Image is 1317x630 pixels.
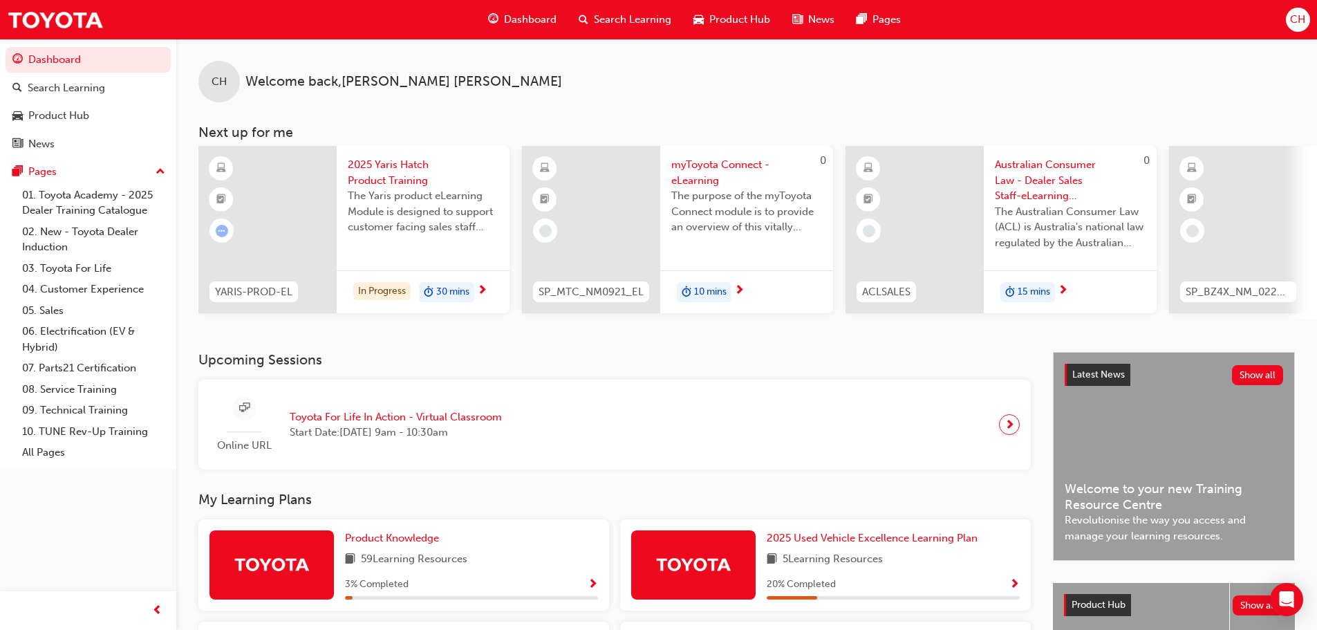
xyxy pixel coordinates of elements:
a: Latest NewsShow allWelcome to your new Training Resource CentreRevolutionise the way you access a... [1053,352,1295,561]
span: Australian Consumer Law - Dealer Sales Staff-eLearning module [995,157,1146,204]
a: 2025 Used Vehicle Excellence Learning Plan [767,530,983,546]
span: 10 mins [694,284,727,300]
a: 07. Parts21 Certification [17,358,171,379]
a: pages-iconPages [846,6,912,34]
a: 02. New - Toyota Dealer Induction [17,221,171,258]
span: Product Hub [709,12,770,28]
button: Show Progress [1009,576,1020,593]
span: prev-icon [152,602,162,620]
span: duration-icon [424,284,433,302]
span: SP_MTC_NM0921_EL [539,284,644,300]
span: CH [212,74,227,90]
a: Dashboard [6,47,171,73]
a: YARIS-PROD-EL2025 Yaris Hatch Product TrainingThe Yaris product eLearning Module is designed to s... [198,146,510,313]
span: The Yaris product eLearning Module is designed to support customer facing sales staff with introd... [348,188,498,235]
span: learningResourceType_ELEARNING-icon [863,160,873,178]
img: Trak [655,552,731,576]
span: 3 % Completed [345,577,409,593]
span: duration-icon [682,284,691,302]
span: 20 % Completed [767,577,836,593]
span: Pages [872,12,901,28]
span: Revolutionise the way you access and manage your learning resources. [1065,512,1283,544]
span: guage-icon [12,54,23,66]
div: In Progress [353,282,411,301]
a: 01. Toyota Academy - 2025 Dealer Training Catalogue [17,185,171,221]
span: The Australian Consumer Law (ACL) is Australia's national law regulated by the Australian Competi... [995,204,1146,251]
span: learningResourceType_ELEARNING-icon [216,160,226,178]
span: booktick-icon [1187,191,1197,209]
span: book-icon [767,551,777,568]
span: pages-icon [857,11,867,28]
a: guage-iconDashboard [477,6,568,34]
h3: Upcoming Sessions [198,352,1031,368]
span: 30 mins [436,284,469,300]
button: Pages [6,159,171,185]
a: news-iconNews [781,6,846,34]
span: Welcome to your new Training Resource Centre [1065,481,1283,512]
span: news-icon [12,138,23,151]
span: Show Progress [1009,579,1020,591]
a: Online URLToyota For Life In Action - Virtual ClassroomStart Date:[DATE] 9am - 10:30am [209,391,1020,459]
span: Search Learning [594,12,671,28]
span: 0 [1143,154,1150,167]
span: 15 mins [1018,284,1050,300]
span: Latest News [1072,369,1125,380]
a: Product Knowledge [345,530,445,546]
a: Product HubShow all [1064,594,1284,616]
a: Trak [7,4,104,35]
span: booktick-icon [216,191,226,209]
a: 04. Customer Experience [17,279,171,300]
span: sessionType_ONLINE_URL-icon [239,400,250,417]
span: search-icon [579,11,588,28]
a: News [6,131,171,157]
span: search-icon [12,82,22,95]
a: search-iconSearch Learning [568,6,682,34]
h3: My Learning Plans [198,492,1031,508]
a: 09. Technical Training [17,400,171,421]
span: 5 Learning Resources [783,551,883,568]
span: The purpose of the myToyota Connect module is to provide an overview of this vitally important ne... [671,188,822,235]
span: Product Hub [1072,599,1125,611]
span: car-icon [693,11,704,28]
span: next-icon [1058,285,1068,297]
a: 03. Toyota For Life [17,258,171,279]
a: 0ACLSALESAustralian Consumer Law - Dealer Sales Staff-eLearning moduleThe Australian Consumer Law... [846,146,1157,313]
a: All Pages [17,442,171,463]
span: news-icon [792,11,803,28]
span: ACLSALES [862,284,910,300]
div: Product Hub [28,108,89,124]
span: duration-icon [1005,284,1015,302]
span: book-icon [345,551,355,568]
span: booktick-icon [540,191,550,209]
span: Show Progress [588,579,598,591]
span: Dashboard [504,12,557,28]
span: car-icon [12,110,23,122]
span: learningRecordVerb_NONE-icon [1186,225,1199,237]
span: booktick-icon [863,191,873,209]
div: News [28,136,55,152]
a: 10. TUNE Rev-Up Training [17,421,171,443]
span: Toyota For Life In Action - Virtual Classroom [290,409,502,425]
span: 0 [820,154,826,167]
div: Search Learning [28,80,105,96]
a: 08. Service Training [17,379,171,400]
span: SP_BZ4X_NM_0224_EL01 [1186,284,1291,300]
a: 0SP_MTC_NM0921_ELmyToyota Connect - eLearningThe purpose of the myToyota Connect module is to pro... [522,146,833,313]
span: Welcome back , [PERSON_NAME] [PERSON_NAME] [245,74,562,90]
span: next-icon [477,285,487,297]
button: Show all [1233,595,1285,615]
span: Product Knowledge [345,532,439,544]
span: Start Date: [DATE] 9am - 10:30am [290,425,502,441]
img: Trak [234,552,310,576]
div: Open Intercom Messenger [1270,583,1303,616]
button: DashboardSearch LearningProduct HubNews [6,44,171,159]
span: 2025 Used Vehicle Excellence Learning Plan [767,532,978,544]
span: learningResourceType_ELEARNING-icon [540,160,550,178]
a: 06. Electrification (EV & Hybrid) [17,321,171,358]
span: guage-icon [488,11,498,28]
button: Show all [1232,365,1284,385]
span: next-icon [1005,415,1015,434]
span: 2025 Yaris Hatch Product Training [348,157,498,188]
span: Online URL [209,438,279,454]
